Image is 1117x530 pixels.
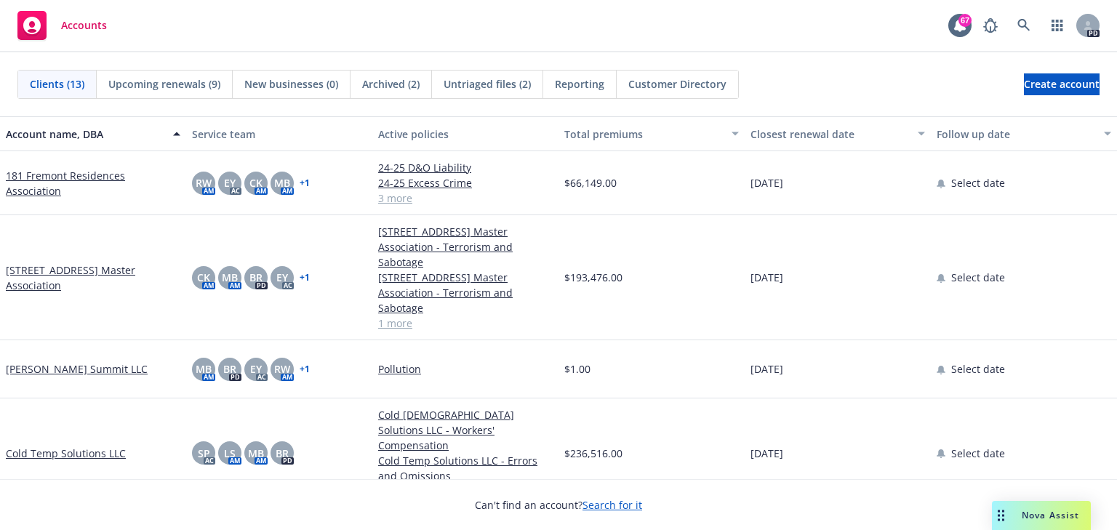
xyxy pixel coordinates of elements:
[378,127,553,142] div: Active policies
[6,168,180,198] a: 181 Fremont Residences Association
[6,361,148,377] a: [PERSON_NAME] Summit LLC
[558,116,745,151] button: Total premiums
[372,116,558,151] button: Active policies
[244,76,338,92] span: New businesses (0)
[249,270,263,285] span: BR
[745,116,931,151] button: Closest renewal date
[223,361,236,377] span: BR
[750,361,783,377] span: [DATE]
[750,175,783,190] span: [DATE]
[6,127,164,142] div: Account name, DBA
[1022,509,1079,521] span: Nova Assist
[378,270,553,316] a: [STREET_ADDRESS] Master Association - Terrorism and Sabotage
[951,175,1005,190] span: Select date
[30,76,84,92] span: Clients (13)
[196,361,212,377] span: MB
[750,270,783,285] span: [DATE]
[951,270,1005,285] span: Select date
[362,76,420,92] span: Archived (2)
[274,361,290,377] span: RW
[274,175,290,190] span: MB
[108,76,220,92] span: Upcoming renewals (9)
[582,498,642,512] a: Search for it
[958,14,972,27] div: 67
[250,361,262,377] span: EY
[378,224,553,270] a: [STREET_ADDRESS] Master Association - Terrorism and Sabotage
[750,446,783,461] span: [DATE]
[475,497,642,513] span: Can't find an account?
[1043,11,1072,40] a: Switch app
[564,127,723,142] div: Total premiums
[555,76,604,92] span: Reporting
[937,127,1095,142] div: Follow up date
[750,127,909,142] div: Closest renewal date
[276,270,288,285] span: EY
[992,501,1091,530] button: Nova Assist
[249,175,263,190] span: CK
[222,270,238,285] span: MB
[224,446,236,461] span: LS
[300,365,310,374] a: + 1
[378,175,553,190] a: 24-25 Excess Crime
[378,160,553,175] a: 24-25 D&O Liability
[378,407,553,453] a: Cold [DEMOGRAPHIC_DATA] Solutions LLC - Workers' Compensation
[192,127,367,142] div: Service team
[186,116,372,151] button: Service team
[378,361,553,377] a: Pollution
[444,76,531,92] span: Untriaged files (2)
[300,273,310,282] a: + 1
[1009,11,1038,40] a: Search
[196,175,212,190] span: RW
[197,270,210,285] span: CK
[931,116,1117,151] button: Follow up date
[12,5,113,46] a: Accounts
[61,20,107,31] span: Accounts
[248,446,264,461] span: MB
[628,76,726,92] span: Customer Directory
[564,361,590,377] span: $1.00
[300,179,310,188] a: + 1
[976,11,1005,40] a: Report a Bug
[564,446,622,461] span: $236,516.00
[951,446,1005,461] span: Select date
[564,270,622,285] span: $193,476.00
[276,446,289,461] span: BR
[378,316,553,331] a: 1 more
[992,501,1010,530] div: Drag to move
[378,190,553,206] a: 3 more
[6,446,126,461] a: Cold Temp Solutions LLC
[224,175,236,190] span: EY
[951,361,1005,377] span: Select date
[6,262,180,293] a: [STREET_ADDRESS] Master Association
[198,446,210,461] span: SP
[378,453,553,483] a: Cold Temp Solutions LLC - Errors and Omissions
[1024,71,1100,98] span: Create account
[1024,73,1100,95] a: Create account
[564,175,617,190] span: $66,149.00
